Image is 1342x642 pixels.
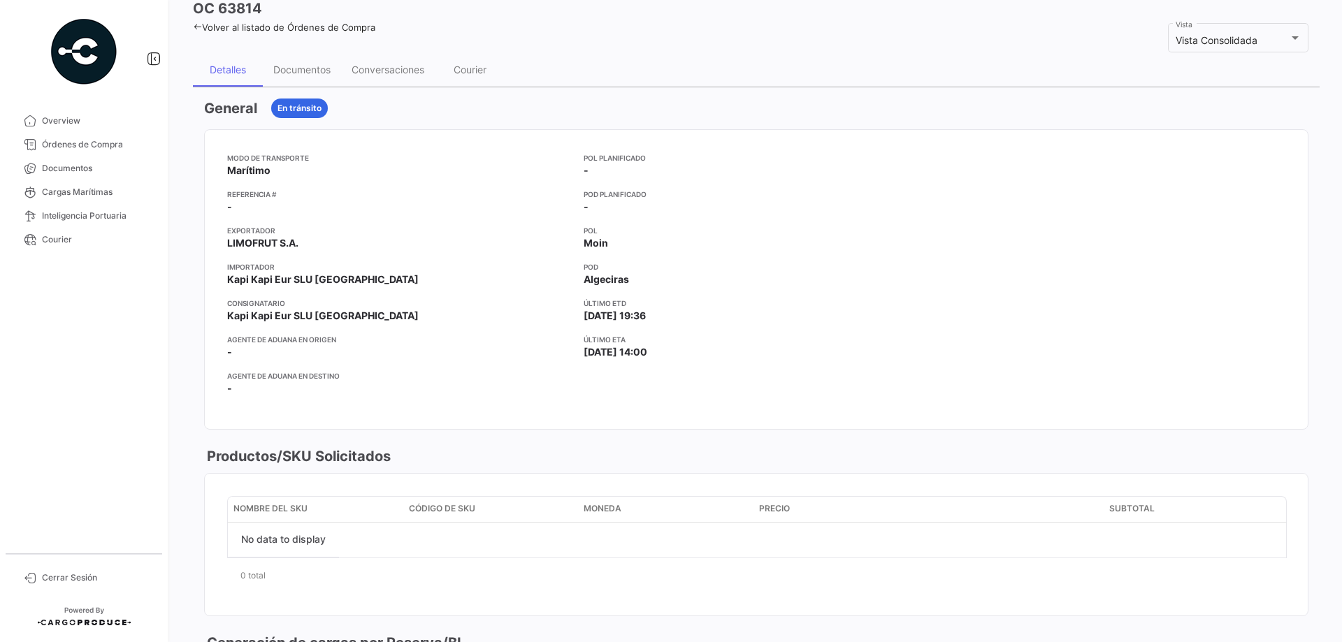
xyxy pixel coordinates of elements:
div: 0 total [227,558,1285,593]
app-card-info-title: POL [584,225,929,236]
a: Courier [11,228,157,251]
app-card-info-title: Último ETA [584,334,929,345]
span: - [227,345,232,359]
span: Kapi Kapi Eur SLU [GEOGRAPHIC_DATA] [227,272,419,286]
app-card-info-title: Último ETD [584,298,929,309]
a: Volver al listado de Órdenes de Compra [193,22,375,33]
div: Detalles [210,64,246,75]
div: Conversaciones [352,64,424,75]
span: Vista Consolidada [1176,34,1257,46]
span: Código de SKU [409,502,475,515]
span: [DATE] 14:00 [584,345,647,359]
span: Nombre del SKU [233,502,308,515]
span: Kapi Kapi Eur SLU [GEOGRAPHIC_DATA] [227,309,419,323]
a: Órdenes de Compra [11,133,157,156]
app-card-info-title: POD Planificado [584,189,929,200]
span: - [584,200,589,214]
datatable-header-cell: Nombre del SKU [228,497,403,522]
span: Inteligencia Portuaria [42,210,151,222]
span: Moin [584,236,608,250]
span: - [227,381,232,395]
app-card-info-title: Exportador [227,225,572,236]
span: Cargas Marítimas [42,186,151,198]
span: [DATE] 19:36 [584,309,646,323]
div: Documentos [273,64,331,75]
span: Courier [42,233,151,246]
span: Órdenes de Compra [42,138,151,151]
a: Overview [11,109,157,133]
div: Courier [454,64,486,75]
span: Subtotal [1109,502,1155,515]
app-card-info-title: Consignatario [227,298,572,309]
span: Cerrar Sesión [42,571,151,584]
span: - [227,200,232,214]
app-card-info-title: Modo de Transporte [227,152,572,163]
app-card-info-title: Agente de Aduana en Destino [227,370,572,381]
app-card-info-title: Importador [227,261,572,272]
img: powered-by.png [49,17,119,87]
span: Precio [759,502,790,515]
app-card-info-title: POL Planificado [584,152,929,163]
a: Documentos [11,156,157,180]
app-card-info-title: Agente de Aduana en Origen [227,334,572,345]
span: LIMOFRUT S.A. [227,236,298,250]
span: En tránsito [277,102,322,115]
a: Inteligencia Portuaria [11,204,157,228]
span: Marítimo [227,163,270,177]
span: - [584,163,589,177]
app-card-info-title: POD [584,261,929,272]
span: Overview [42,115,151,127]
app-card-info-title: Referencia # [227,189,572,200]
span: Algeciras [584,272,629,286]
span: Moneda [584,502,621,515]
div: No data to display [228,523,339,557]
datatable-header-cell: Moneda [578,497,753,522]
h3: General [204,99,257,118]
h3: Productos/SKU Solicitados [204,446,391,466]
a: Cargas Marítimas [11,180,157,204]
datatable-header-cell: Código de SKU [403,497,579,522]
span: Documentos [42,162,151,175]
